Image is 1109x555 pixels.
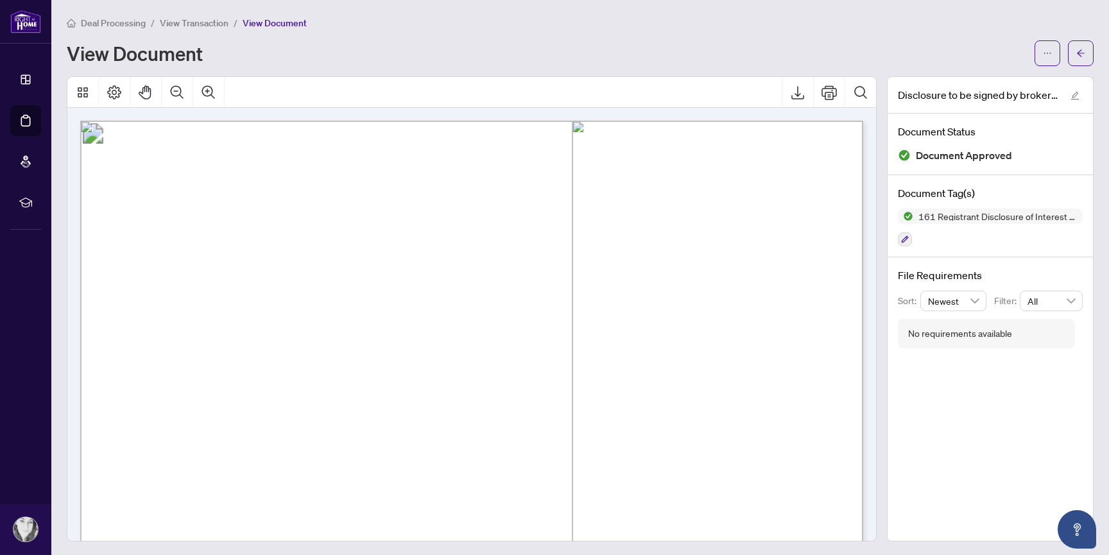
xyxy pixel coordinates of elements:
img: Document Status [898,149,911,162]
span: Document Approved [916,147,1012,164]
li: / [234,15,237,30]
span: View Document [243,17,307,29]
span: ellipsis [1043,49,1052,58]
span: View Transaction [160,17,228,29]
img: Status Icon [898,209,913,224]
p: Sort: [898,294,920,308]
span: Newest [928,291,979,311]
span: arrow-left [1076,49,1085,58]
span: Deal Processing [81,17,146,29]
img: Profile Icon [13,517,38,542]
h1: View Document [67,43,203,64]
span: home [67,19,76,28]
h4: Document Tag(s) [898,185,1083,201]
span: Disclosure to be signed by broker EXECUTED.pdf [898,87,1058,103]
span: edit [1070,91,1079,100]
li: / [151,15,155,30]
img: logo [10,10,41,33]
p: Filter: [994,294,1020,308]
button: Open asap [1058,510,1096,549]
h4: Document Status [898,124,1083,139]
h4: File Requirements [898,268,1083,283]
span: 161 Registrant Disclosure of Interest - Disposition ofProperty [913,212,1083,221]
span: All [1027,291,1075,311]
div: No requirements available [908,327,1012,341]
